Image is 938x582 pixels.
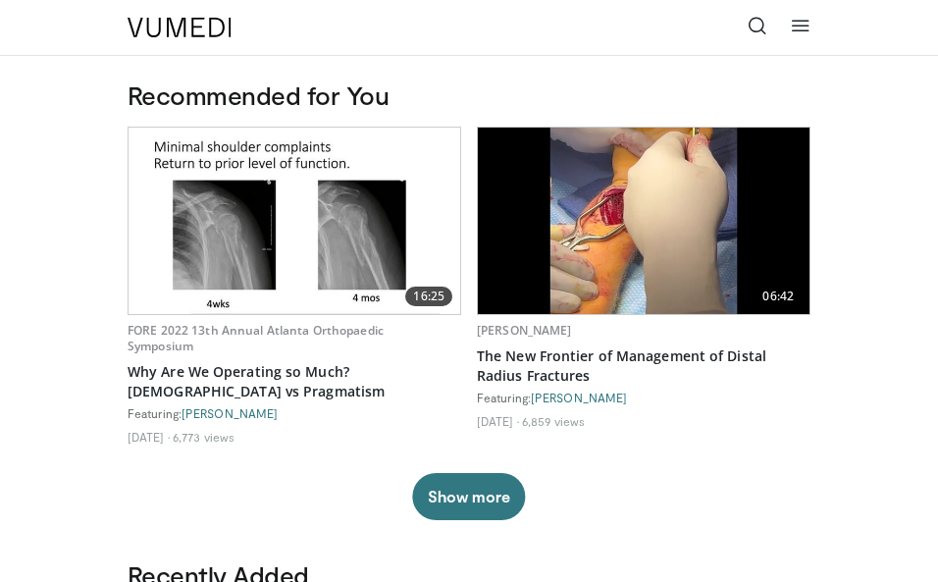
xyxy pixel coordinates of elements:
img: 00c39357-0fe8-4037-b5e1-0e14bd98550f.620x360_q85_upscale.jpg [478,128,809,314]
a: 06:42 [478,128,809,314]
div: Featuring: [128,405,461,421]
li: 6,859 views [522,413,585,429]
h3: Recommended for You [128,79,810,111]
a: Why Are We Operating so Much? [DEMOGRAPHIC_DATA] vs Pragmatism [128,362,461,401]
img: 99079dcb-b67f-40ef-8516-3995f3d1d7db.620x360_q85_upscale.jpg [129,128,460,314]
li: [DATE] [128,429,170,445]
a: [PERSON_NAME] [477,322,572,339]
li: 6,773 views [173,429,234,445]
a: [PERSON_NAME] [182,406,278,420]
li: [DATE] [477,413,519,429]
a: FORE 2022 13th Annual Atlanta Orthopaedic Symposium [128,322,384,354]
div: Featuring: [477,390,810,405]
span: 06:42 [755,287,802,306]
img: VuMedi Logo [128,18,232,37]
a: [PERSON_NAME] [531,391,627,404]
a: 16:25 [129,128,460,314]
button: Show more [412,473,525,520]
a: The New Frontier of Management of Distal Radius Fractures [477,346,810,386]
span: 16:25 [405,287,452,306]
